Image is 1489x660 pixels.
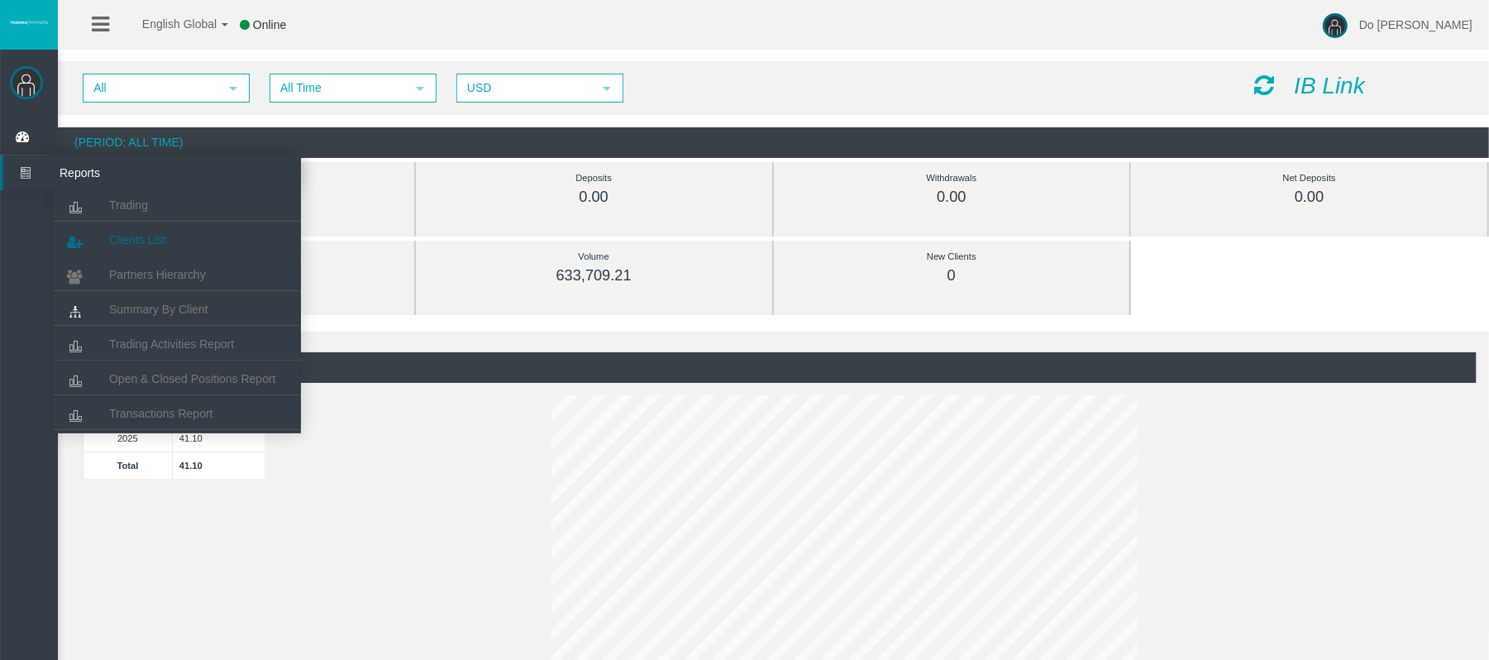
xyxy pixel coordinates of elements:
div: New Clients [811,247,1093,266]
span: English Global [121,17,217,31]
span: Transactions Report [109,407,213,420]
a: Trading Activities Report [53,329,301,359]
a: Partners Hierarchy [53,260,301,289]
span: Summary By Client [109,303,208,316]
div: (Period: All Time) [58,127,1489,158]
td: 41.10 [172,424,265,452]
img: user-image [1323,13,1348,38]
a: Reports [3,155,301,190]
a: Open & Closed Positions Report [53,364,301,394]
div: 0.00 [811,188,1093,207]
span: Do [PERSON_NAME] [1359,18,1472,31]
div: Volume [453,247,735,266]
a: Transactions Report [53,399,301,428]
span: select [227,82,240,95]
span: Online [253,18,286,31]
div: 0.00 [453,188,735,207]
span: Trading [109,198,148,212]
td: 41.10 [172,452,265,479]
div: 0 [811,266,1093,285]
span: All [84,75,218,101]
span: Open & Closed Positions Report [109,372,276,385]
span: Partners Hierarchy [109,268,206,281]
td: Total [84,452,173,479]
span: Reports [47,155,209,190]
div: 633,709.21 [453,266,735,285]
span: select [600,82,613,95]
div: Withdrawals [811,169,1093,188]
div: Deposits [453,169,735,188]
div: 0.00 [1168,188,1450,207]
span: select [413,82,427,95]
a: Trading [53,190,301,220]
span: Trading Activities Report [109,337,234,351]
a: Clients List [53,225,301,255]
td: 2025 [84,424,173,452]
div: Net Deposits [1168,169,1450,188]
span: USD [458,75,592,101]
div: (Period: All Time) [70,352,1477,383]
i: IB Link [1294,73,1365,98]
img: logo.svg [8,19,50,26]
a: Summary By Client [53,294,301,324]
i: Reload Dashboard [1255,74,1275,97]
span: All Time [271,75,405,101]
span: Clients List [109,233,165,246]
